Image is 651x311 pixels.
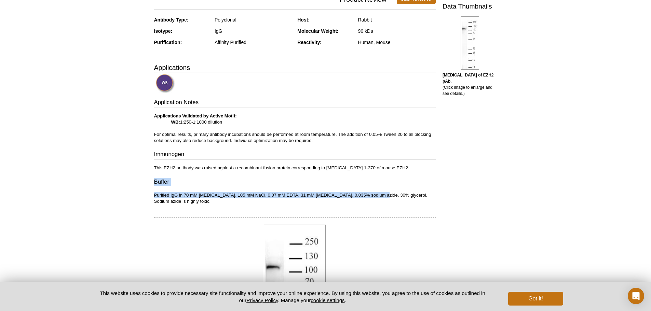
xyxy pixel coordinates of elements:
[88,289,497,304] p: This website uses cookies to provide necessary site functionality and improve your online experie...
[443,3,497,10] h2: Data Thumbnails
[154,98,436,108] h3: Application Notes
[246,297,278,303] a: Privacy Policy
[215,39,292,45] div: Affinity Purified
[154,178,436,187] h3: Buffer
[297,17,310,23] strong: Host:
[443,73,494,84] b: [MEDICAL_DATA] of EZH2 pAb.
[358,17,436,23] div: Rabbit
[154,113,237,118] b: Applications Validated by Active Motif:
[154,192,436,204] p: Purified IgG in 70 mM [MEDICAL_DATA], 105 mM NaCl, 0.07 mM EDTA, 31 mM [MEDICAL_DATA], 0.035% sod...
[154,62,436,73] h3: Applications
[311,297,344,303] button: cookie settings
[154,165,436,171] p: This EZH2 antibody was raised against a recombinant fusion protein corresponding to [MEDICAL_DATA...
[461,16,479,70] img: EZH2 antibody (pAb) tested by Western blot.
[358,28,436,34] div: 90 kDa
[156,74,175,93] img: Western Blot Validated
[628,288,644,304] div: Open Intercom Messenger
[508,292,563,306] button: Got it!
[215,28,292,34] div: IgG
[154,40,182,45] strong: Purification:
[154,150,436,160] h3: Immunogen
[297,40,322,45] strong: Reactivity:
[154,28,173,34] strong: Isotype:
[154,17,189,23] strong: Antibody Type:
[154,113,436,144] p: 1:250-1:1000 dilution For optimal results, primary antibody incubations should be performed at ro...
[297,28,338,34] strong: Molecular Weight:
[358,39,436,45] div: Human, Mouse
[215,17,292,23] div: Polyclonal
[171,119,180,125] strong: WB:
[443,72,497,97] p: (Click image to enlarge and see details.)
